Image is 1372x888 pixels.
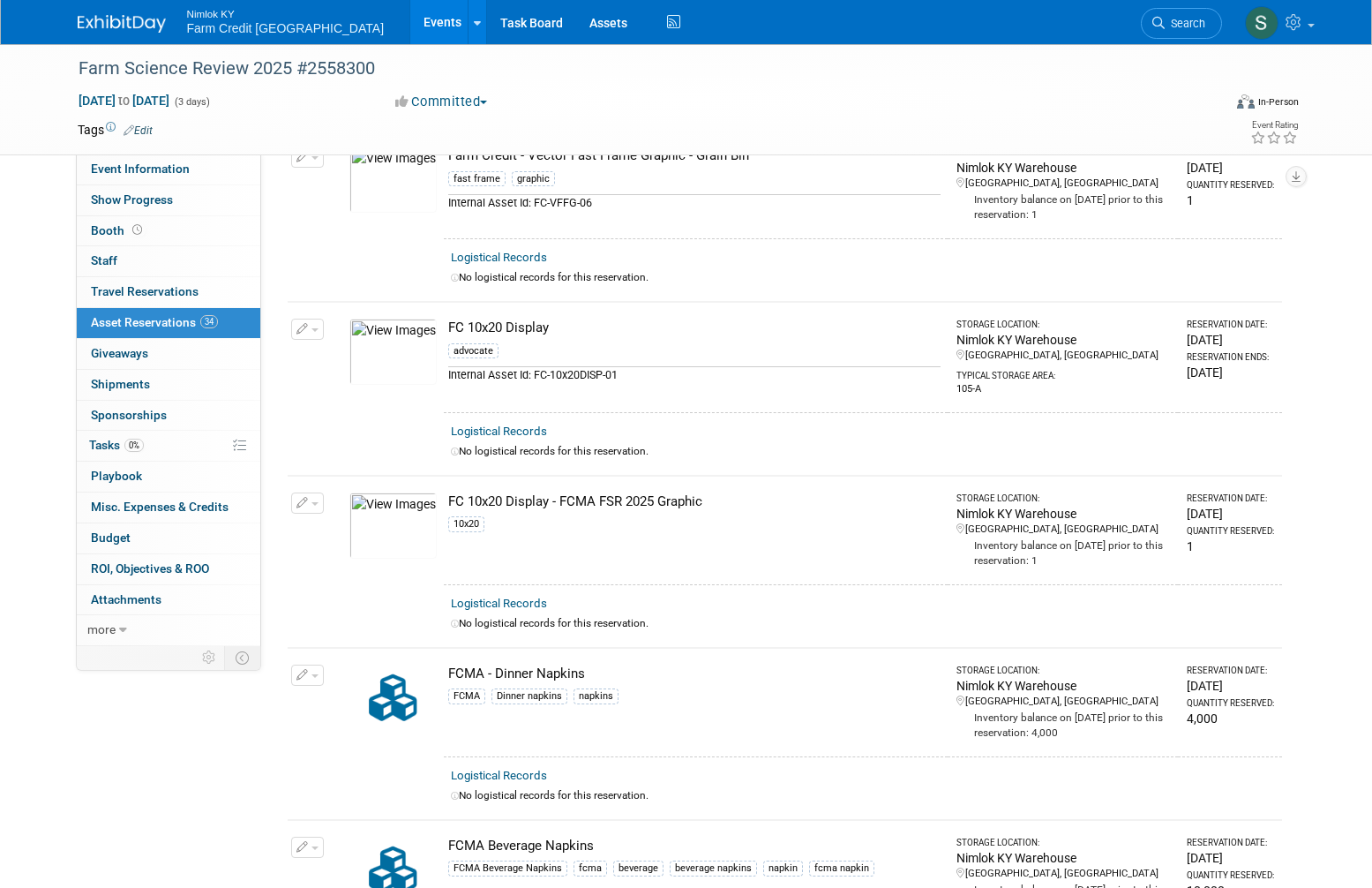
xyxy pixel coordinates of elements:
td: Personalize Event Tab Strip [194,646,225,669]
div: FCMA Beverage Napkins [448,837,941,855]
img: Format-Inperson.png [1237,94,1255,109]
div: [DATE] [1187,677,1274,695]
div: 4,000 [1187,710,1274,727]
div: Storage Location: [956,493,1172,505]
span: Asset Reservations [91,315,218,329]
div: Storage Location: [956,319,1172,331]
div: Dinner napkins [491,689,567,704]
div: Nimlok KY Warehouse [956,331,1172,349]
div: fcma napkin [809,861,874,877]
div: Quantity Reserved: [1187,697,1274,710]
div: Storage Location: [956,837,1172,849]
span: Show Progress [91,192,173,207]
a: Search [1141,8,1222,39]
a: Logistical Records [451,251,547,264]
div: beverage [613,861,664,877]
div: FC 10x20 Display - FCMA FSR 2025 Graphic [448,493,941,511]
a: Misc. Expenses & Credits [77,493,260,523]
div: No logistical records for this reservation. [451,788,1275,803]
div: 105-A [956,382,1172,396]
span: Sponsorships [91,408,167,422]
div: Quantity Reserved: [1187,179,1274,192]
span: Playbook [91,469,142,483]
div: 10x20 [448,516,484,532]
span: Giveaways [91,346,148,360]
img: View Images [349,147,437,213]
div: Nimlok KY Warehouse [956,159,1172,177]
a: Attachments [77,585,260,615]
div: Reservation Ends: [1187,351,1274,364]
div: Typical Storage Area: [956,363,1172,382]
img: View Images [349,493,437,559]
div: [GEOGRAPHIC_DATA], [GEOGRAPHIC_DATA] [956,867,1172,881]
img: ExhibitDay [78,15,166,33]
a: Giveaways [77,339,260,369]
div: napkins [574,689,619,704]
div: Reservation Date: [1187,665,1274,677]
div: Nimlok KY Warehouse [956,505,1172,523]
a: Travel Reservations [77,277,260,307]
a: Logistical Records [451,597,547,610]
span: Search [1165,17,1205,30]
div: fast frame [448,171,506,187]
span: more [87,622,116,636]
div: Internal Asset Id: FC-VFFG-06 [448,194,941,211]
a: Budget [77,523,260,553]
div: FCMA [448,689,485,704]
div: graphic [512,171,555,187]
div: [DATE] [1187,849,1274,867]
div: napkin [763,861,803,877]
div: 1 [1187,538,1274,555]
div: [DATE] [1187,159,1274,177]
a: Logistical Records [451,425,547,438]
div: [GEOGRAPHIC_DATA], [GEOGRAPHIC_DATA] [956,695,1172,709]
div: Nimlok KY Warehouse [956,849,1172,867]
a: Logistical Records [451,769,547,782]
div: fcma [574,861,607,877]
a: Staff [77,246,260,276]
td: Tags [78,121,153,139]
div: Farm Credit - Vector Fast Frame Graphic - Grain Bin [448,147,941,165]
div: Farm Science Review 2025 #2558300 [72,53,1196,85]
div: Inventory balance on [DATE] prior to this reservation: 4,000 [956,709,1172,741]
a: Booth [77,216,260,246]
div: Storage Location: [956,665,1172,677]
div: FC 10x20 Display [448,319,941,337]
div: In-Person [1257,95,1299,109]
a: Tasks0% [77,431,260,461]
div: Reservation Date: [1187,493,1274,505]
div: [DATE] [1187,331,1274,349]
div: Nimlok KY Warehouse [956,677,1172,695]
span: Tasks [89,438,144,452]
span: [DATE] [DATE] [78,93,170,109]
div: [GEOGRAPHIC_DATA], [GEOGRAPHIC_DATA] [956,177,1172,191]
img: View Images [349,319,437,385]
span: Event Information [91,162,190,176]
div: No logistical records for this reservation. [451,444,1275,459]
button: Committed [389,93,494,111]
img: Collateral-Icon-2.png [349,665,437,731]
a: Asset Reservations34 [77,308,260,338]
span: Attachments [91,592,161,606]
div: [GEOGRAPHIC_DATA], [GEOGRAPHIC_DATA] [956,349,1172,363]
a: Sponsorships [77,401,260,431]
div: advocate [448,343,499,359]
span: Budget [91,531,131,545]
a: Event Information [77,154,260,184]
span: Staff [91,253,117,267]
a: Show Progress [77,185,260,215]
span: Booth [91,223,146,237]
span: Shipments [91,377,150,391]
div: Reservation Date: [1187,319,1274,331]
a: more [77,615,260,645]
a: Shipments [77,370,260,400]
td: Toggle Event Tabs [224,646,260,669]
span: to [116,94,132,108]
span: Travel Reservations [91,284,199,298]
span: Nimlok KY [187,4,385,22]
div: Inventory balance on [DATE] prior to this reservation: 1 [956,191,1172,222]
div: beverage napkins [670,861,757,877]
a: Edit [124,124,153,137]
img: Susan Ellis [1245,6,1278,40]
div: [GEOGRAPHIC_DATA], [GEOGRAPHIC_DATA] [956,523,1172,537]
